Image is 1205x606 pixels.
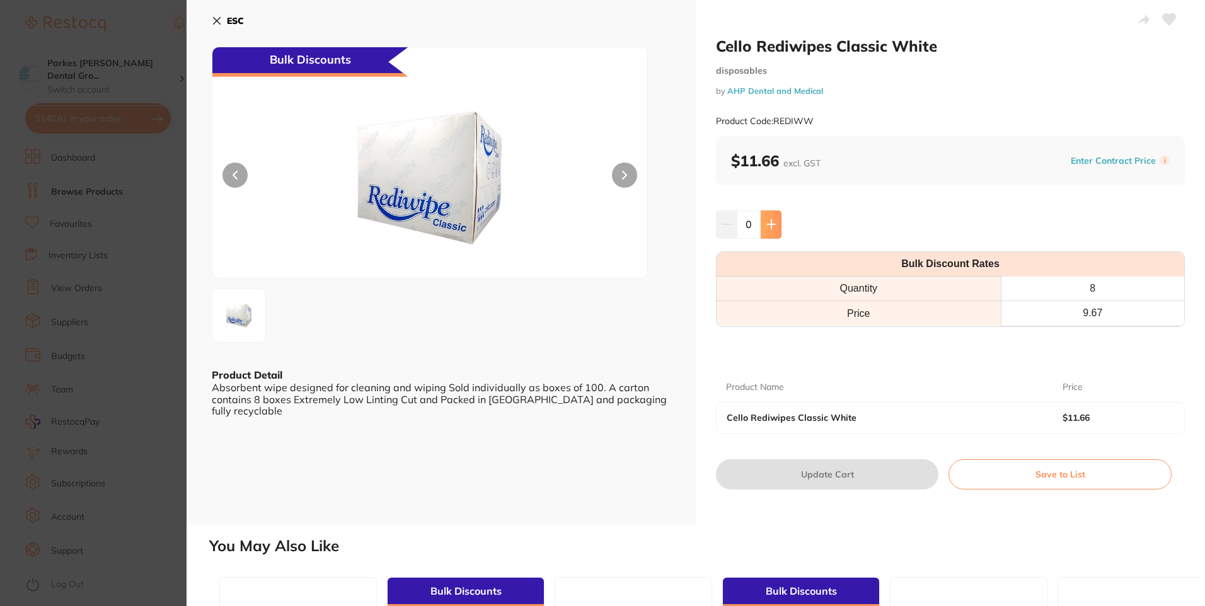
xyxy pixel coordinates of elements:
small: disposables [716,66,1185,76]
b: $11.66 [731,151,821,170]
small: by [716,86,1185,96]
img: OQ [216,293,262,338]
th: 9.67 [1001,301,1184,326]
div: Absorbent wipe designed for cleaning and wiping Sold individually as boxes of 100. A carton conta... [212,382,671,416]
button: Update Cart [716,459,938,489]
b: ESC [227,15,244,26]
small: Product Code: REDIWW [716,116,814,127]
b: Cello Rediwipes Classic White [727,413,1029,423]
h2: Cello Rediwipes Classic White [716,37,1185,55]
b: $11.66 [1063,413,1163,423]
td: Price [717,301,1001,326]
p: Product Name [726,381,784,394]
button: ESC [212,10,244,31]
th: 8 [1001,277,1184,301]
th: Bulk Discount Rates [717,252,1184,277]
h2: You May Also Like [209,537,1200,555]
a: AHP Dental and Medical [727,86,823,96]
b: Product Detail [212,369,282,381]
div: Bulk Discounts [212,47,408,77]
button: Save to List [948,459,1172,489]
label: i [1160,156,1170,166]
button: Enter Contract Price [1067,155,1160,167]
img: OQ [299,79,560,278]
p: Price [1063,381,1083,394]
span: excl. GST [783,157,821,169]
th: Quantity [717,277,1001,301]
